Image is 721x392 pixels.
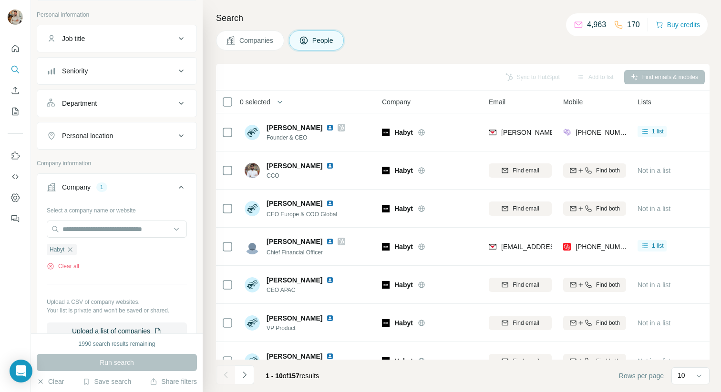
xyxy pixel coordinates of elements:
[267,199,322,208] span: [PERSON_NAME]
[267,211,337,218] span: CEO Europe & COO Global
[394,166,413,175] span: Habyt
[47,262,79,271] button: Clear all
[8,103,23,120] button: My lists
[47,322,187,340] button: Upload a list of companies
[326,314,334,322] img: LinkedIn logo
[47,298,187,306] p: Upload a CSV of company websites.
[267,249,323,256] span: Chief Financial Officer
[96,183,107,191] div: 1
[62,34,85,43] div: Job title
[62,99,97,108] div: Department
[47,306,187,315] p: Your list is private and won't be saved or shared.
[394,318,413,328] span: Habyt
[513,357,539,365] span: Find email
[563,97,583,107] span: Mobile
[678,371,685,380] p: 10
[638,281,670,289] span: Not in a list
[513,166,539,175] span: Find email
[267,275,322,285] span: [PERSON_NAME]
[283,372,288,380] span: of
[8,210,23,227] button: Feedback
[326,162,334,170] img: LinkedIn logo
[8,147,23,164] button: Use Surfe on LinkedIn
[501,243,614,251] span: [EMAIL_ADDRESS][DOMAIN_NAME]
[394,356,413,366] span: Habyt
[656,18,700,31] button: Buy credits
[489,163,552,178] button: Find email
[8,61,23,78] button: Search
[245,353,260,369] img: Avatar
[596,166,620,175] span: Find both
[245,315,260,331] img: Avatar
[394,128,413,137] span: Habyt
[627,19,640,30] p: 170
[563,242,571,251] img: provider prospeo logo
[326,124,334,131] img: LinkedIn logo
[267,171,338,180] span: CCO
[235,365,254,384] button: Navigate to next page
[394,204,413,213] span: Habyt
[382,357,390,365] img: Logo of Habyt
[382,129,390,136] img: Logo of Habyt
[37,377,64,386] button: Clear
[394,242,413,251] span: Habyt
[638,319,670,327] span: Not in a list
[37,92,196,115] button: Department
[245,277,260,292] img: Avatar
[563,316,626,330] button: Find both
[8,82,23,99] button: Enrich CSV
[312,36,334,45] span: People
[501,129,669,136] span: [PERSON_NAME][EMAIL_ADDRESS][DOMAIN_NAME]
[326,200,334,207] img: LinkedIn logo
[47,202,187,215] div: Select a company name or website
[489,278,552,292] button: Find email
[382,97,411,107] span: Company
[245,201,260,216] img: Avatar
[513,204,539,213] span: Find email
[382,167,390,174] img: Logo of Habyt
[638,205,670,212] span: Not in a list
[37,10,197,19] p: Personal information
[382,205,390,212] img: Logo of Habyt
[62,66,88,76] div: Seniority
[8,40,23,57] button: Quick start
[267,324,338,332] span: VP Product
[489,354,552,368] button: Find email
[267,161,322,171] span: [PERSON_NAME]
[489,128,496,137] img: provider findymail logo
[267,313,322,323] span: [PERSON_NAME]
[638,167,670,174] span: Not in a list
[489,201,552,216] button: Find email
[267,123,322,132] span: [PERSON_NAME]
[150,377,197,386] button: Share filters
[394,280,413,290] span: Habyt
[50,245,64,254] span: Habyt
[576,129,636,136] span: [PHONE_NUMBER]
[652,127,664,136] span: 1 list
[563,128,571,137] img: provider people-data-labs logo
[489,316,552,330] button: Find email
[382,243,390,251] img: Logo of Habyt
[596,204,620,213] span: Find both
[37,159,197,168] p: Company information
[245,239,260,254] img: Avatar
[587,19,606,30] p: 4,963
[239,36,274,45] span: Companies
[596,281,620,289] span: Find both
[266,372,319,380] span: results
[563,201,626,216] button: Find both
[216,11,710,25] h4: Search
[596,357,620,365] span: Find both
[37,176,196,202] button: Company1
[82,377,131,386] button: Save search
[326,276,334,284] img: LinkedIn logo
[267,237,322,246] span: [PERSON_NAME]
[10,360,32,382] div: Open Intercom Messenger
[638,97,651,107] span: Lists
[326,352,334,360] img: LinkedIn logo
[245,163,260,178] img: Avatar
[267,352,322,361] span: [PERSON_NAME]
[8,189,23,206] button: Dashboard
[513,319,539,327] span: Find email
[267,133,345,142] span: Founder & CEO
